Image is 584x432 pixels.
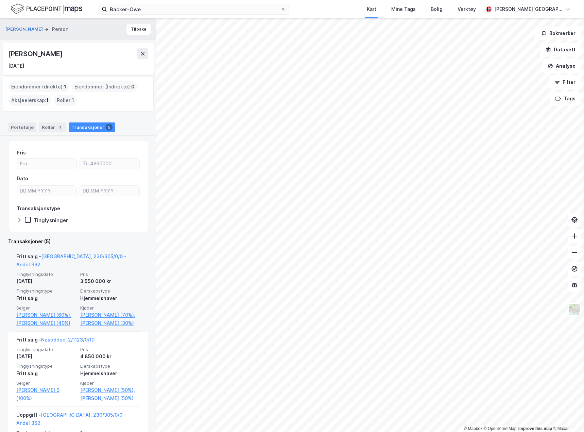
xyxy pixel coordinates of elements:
div: Bolig [431,5,443,13]
div: [DATE] [16,277,76,285]
div: 4 850 000 kr [80,352,140,361]
div: Mine Tags [391,5,416,13]
span: 1 [72,96,74,104]
div: Eiendommer (direkte) : [8,81,69,92]
button: [PERSON_NAME] [5,26,44,33]
div: Transaksjoner [69,122,115,132]
span: Selger [16,380,76,386]
div: Kontrollprogram for chat [550,399,584,432]
div: Verktøy [458,5,476,13]
div: 3 550 000 kr [80,277,140,285]
div: Fritt salg - [16,336,95,347]
span: Kjøper [80,305,140,311]
div: [DATE] [8,62,24,70]
div: Tinglysninger [34,217,68,223]
iframe: Chat Widget [550,399,584,432]
div: Dato [17,175,28,183]
a: [GEOGRAPHIC_DATA], 230/305/0/0 - Andel 362 [16,253,126,267]
button: Bokmerker [535,27,581,40]
a: Nesodden, 2/1123/0/10 [41,337,95,343]
a: [PERSON_NAME] (70%), [80,311,140,319]
div: 1 [56,124,63,131]
input: Fra [17,159,76,169]
span: Kjøper [80,380,140,386]
span: Tinglysningstype [16,363,76,369]
span: Eierskapstype [80,288,140,294]
div: Roller : [54,95,77,106]
div: Hjemmelshaver [80,294,140,302]
div: Fritt salg [16,294,76,302]
div: Portefølje [8,122,36,132]
div: Person [52,25,68,33]
span: Selger [16,305,76,311]
a: [PERSON_NAME] (60%), [16,311,76,319]
div: Kart [367,5,376,13]
span: Tinglysningsdato [16,271,76,277]
div: Fritt salg [16,369,76,378]
div: Aksjeeierskap : [8,95,51,106]
img: Z [568,303,581,316]
div: Transaksjonstype [17,204,60,213]
span: 0 [131,83,135,91]
span: Pris [80,347,140,352]
button: Filter [549,76,581,89]
div: Eiendommer (Indirekte) : [72,81,137,92]
span: 1 [64,83,66,91]
div: Fritt salg - [16,252,140,271]
a: Mapbox [464,426,482,431]
img: logo.f888ab2527a4732fd821a326f86c7f29.svg [11,3,82,15]
a: Improve this map [518,426,552,431]
span: 1 [46,96,49,104]
span: Eierskapstype [80,363,140,369]
button: Analyse [542,59,581,73]
a: [PERSON_NAME] (30%) [80,319,140,327]
a: [PERSON_NAME] (50%), [80,386,140,394]
div: Transaksjoner (5) [8,237,148,246]
button: Tilbake [126,24,151,35]
input: DD.MM.YYYY [80,186,139,196]
div: [DATE] [16,352,76,361]
a: OpenStreetMap [484,426,517,431]
a: [GEOGRAPHIC_DATA], 230/305/0/0 - Andel 362 [16,412,126,426]
input: Til 4850000 [80,159,139,169]
div: Uoppgitt - [16,411,140,430]
div: Pris [17,149,26,157]
a: [PERSON_NAME] (40%) [16,319,76,327]
button: Tags [550,92,581,105]
a: [PERSON_NAME] S (100%) [16,386,76,402]
input: DD.MM.YYYY [17,186,76,196]
div: [PERSON_NAME][GEOGRAPHIC_DATA] [494,5,562,13]
span: Tinglysningsdato [16,347,76,352]
span: Tinglysningstype [16,288,76,294]
input: Søk på adresse, matrikkel, gårdeiere, leietakere eller personer [107,4,280,14]
div: 5 [106,124,113,131]
div: Roller [39,122,66,132]
span: Pris [80,271,140,277]
button: Datasett [540,43,581,56]
a: [PERSON_NAME] (50%) [80,394,140,402]
div: Hjemmelshaver [80,369,140,378]
div: [PERSON_NAME] [8,48,64,59]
